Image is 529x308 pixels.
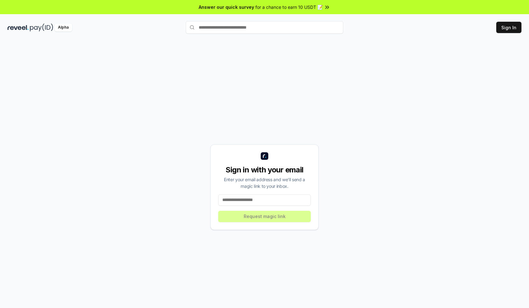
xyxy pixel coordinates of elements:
[496,22,521,33] button: Sign In
[218,176,311,189] div: Enter your email address and we’ll send a magic link to your inbox.
[30,24,53,31] img: pay_id
[199,4,254,10] span: Answer our quick survey
[8,24,29,31] img: reveel_dark
[261,152,268,160] img: logo_small
[218,165,311,175] div: Sign in with your email
[255,4,323,10] span: for a chance to earn 10 USDT 📝
[54,24,72,31] div: Alpha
